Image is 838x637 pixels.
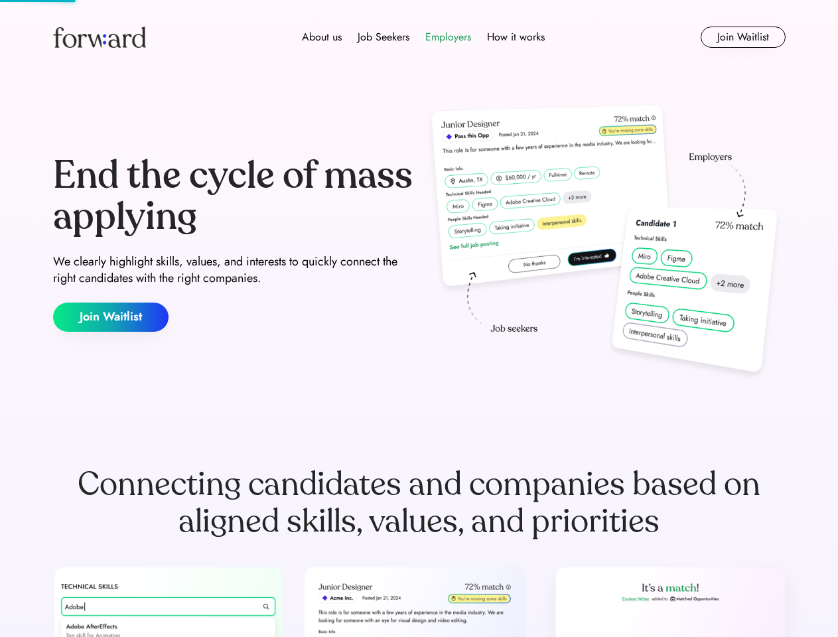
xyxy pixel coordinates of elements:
[53,27,146,48] img: Forward logo
[53,155,414,237] div: End the cycle of mass applying
[487,29,545,45] div: How it works
[425,29,471,45] div: Employers
[425,101,786,386] img: hero-image.png
[701,27,786,48] button: Join Waitlist
[358,29,409,45] div: Job Seekers
[53,253,414,287] div: We clearly highlight skills, values, and interests to quickly connect the right candidates with t...
[302,29,342,45] div: About us
[53,303,169,332] button: Join Waitlist
[53,466,786,540] div: Connecting candidates and companies based on aligned skills, values, and priorities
